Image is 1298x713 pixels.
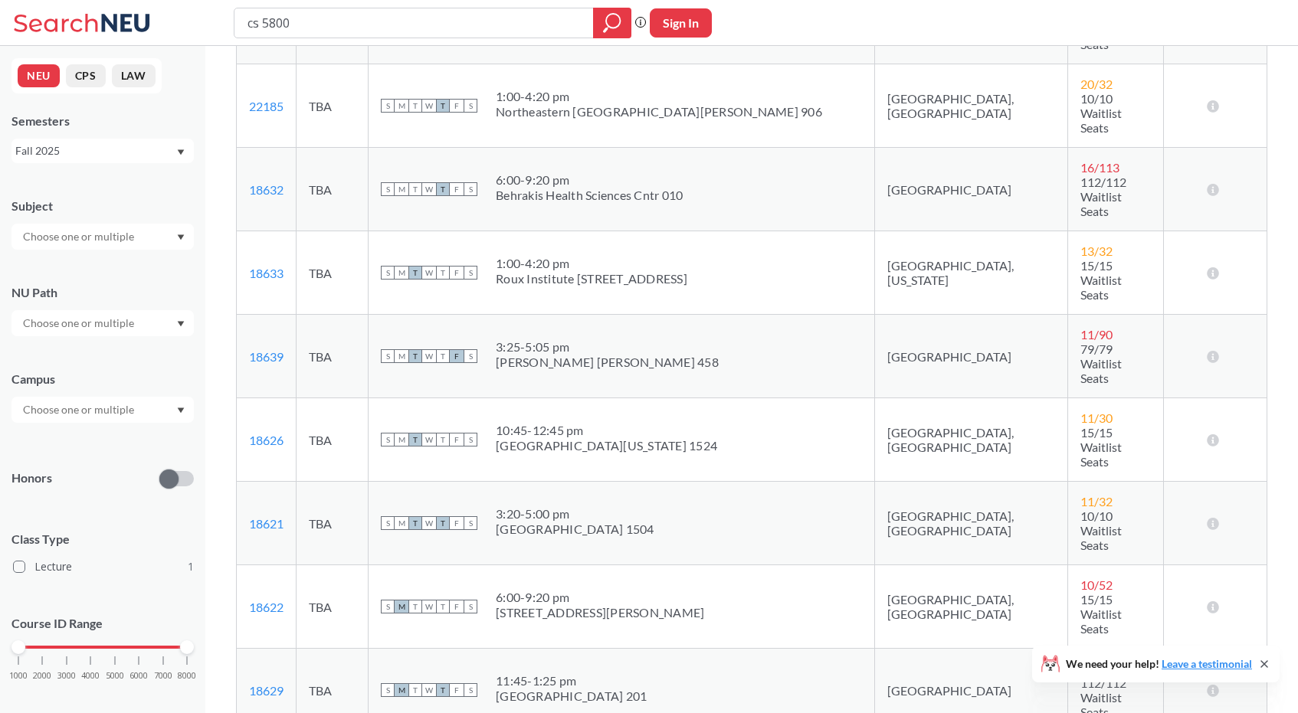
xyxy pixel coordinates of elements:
[450,433,464,446] span: F
[875,315,1068,398] td: [GEOGRAPHIC_DATA]
[496,104,822,119] div: Northeastern [GEOGRAPHIC_DATA][PERSON_NAME] 906
[395,99,408,113] span: M
[496,172,683,188] div: 6:00 - 9:20 pm
[395,349,408,363] span: M
[422,266,436,280] span: W
[496,688,647,704] div: [GEOGRAPHIC_DATA] 201
[1080,258,1122,302] span: 15/15 Waitlist Seats
[11,224,194,250] div: Dropdown arrow
[381,182,395,196] span: S
[496,339,719,355] div: 3:25 - 5:05 pm
[11,371,194,388] div: Campus
[249,182,284,197] a: 18632
[496,256,687,271] div: 1:00 - 4:20 pm
[422,182,436,196] span: W
[9,672,28,680] span: 1000
[1080,327,1113,342] span: 11 / 90
[15,401,144,419] input: Choose one or multiple
[450,349,464,363] span: F
[436,433,450,446] span: T
[1080,425,1122,469] span: 15/15 Waitlist Seats
[464,266,477,280] span: S
[11,113,194,129] div: Semesters
[450,99,464,113] span: F
[496,673,647,688] div: 11:45 - 1:25 pm
[408,182,422,196] span: T
[450,600,464,613] span: F
[1080,77,1113,91] span: 20 / 32
[1080,509,1122,552] span: 10/10 Waitlist Seats
[1080,160,1119,175] span: 16 / 113
[422,683,436,697] span: W
[436,349,450,363] span: T
[496,506,654,522] div: 3:20 - 5:00 pm
[408,266,422,280] span: T
[381,349,395,363] span: S
[450,683,464,697] span: F
[177,407,185,414] svg: Dropdown arrow
[249,99,284,113] a: 22185
[1080,592,1122,636] span: 15/15 Waitlist Seats
[408,349,422,363] span: T
[1080,410,1113,425] span: 11 / 30
[11,310,194,336] div: Dropdown arrow
[249,600,284,614] a: 18622
[496,89,822,104] div: 1:00 - 4:20 pm
[246,10,582,36] input: Class, professor, course number, "phrase"
[875,64,1068,148] td: [GEOGRAPHIC_DATA], [GEOGRAPHIC_DATA]
[1162,657,1252,670] a: Leave a testimonial
[15,314,144,332] input: Choose one or multiple
[66,64,106,87] button: CPS
[11,531,194,548] span: Class Type
[408,433,422,446] span: T
[395,683,408,697] span: M
[650,8,712,38] button: Sign In
[422,600,436,613] span: W
[395,433,408,446] span: M
[422,433,436,446] span: W
[496,188,683,203] div: Behrakis Health Sciences Cntr 010
[381,600,395,613] span: S
[249,516,284,531] a: 18621
[112,64,156,87] button: LAW
[381,433,395,446] span: S
[436,99,450,113] span: T
[129,672,148,680] span: 6000
[422,99,436,113] span: W
[381,683,395,697] span: S
[464,182,477,196] span: S
[297,148,369,231] td: TBA
[496,355,719,370] div: [PERSON_NAME] [PERSON_NAME] 458
[33,672,51,680] span: 2000
[11,284,194,301] div: NU Path
[81,672,100,680] span: 4000
[381,266,395,280] span: S
[11,615,194,633] p: Course ID Range
[464,99,477,113] span: S
[249,683,284,698] a: 18629
[408,516,422,530] span: T
[464,683,477,697] span: S
[464,516,477,530] span: S
[18,64,60,87] button: NEU
[395,182,408,196] span: M
[1066,659,1252,669] span: We need your help!
[297,565,369,649] td: TBA
[436,600,450,613] span: T
[249,349,284,364] a: 18639
[436,182,450,196] span: T
[297,64,369,148] td: TBA
[408,99,422,113] span: T
[875,398,1068,482] td: [GEOGRAPHIC_DATA], [GEOGRAPHIC_DATA]
[11,397,194,423] div: Dropdown arrow
[381,99,395,113] span: S
[249,433,284,447] a: 18626
[436,266,450,280] span: T
[13,557,194,577] label: Lecture
[297,315,369,398] td: TBA
[875,231,1068,315] td: [GEOGRAPHIC_DATA], [US_STATE]
[875,148,1068,231] td: [GEOGRAPHIC_DATA]
[395,516,408,530] span: M
[1080,577,1113,592] span: 10 / 52
[496,605,704,620] div: [STREET_ADDRESS][PERSON_NAME]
